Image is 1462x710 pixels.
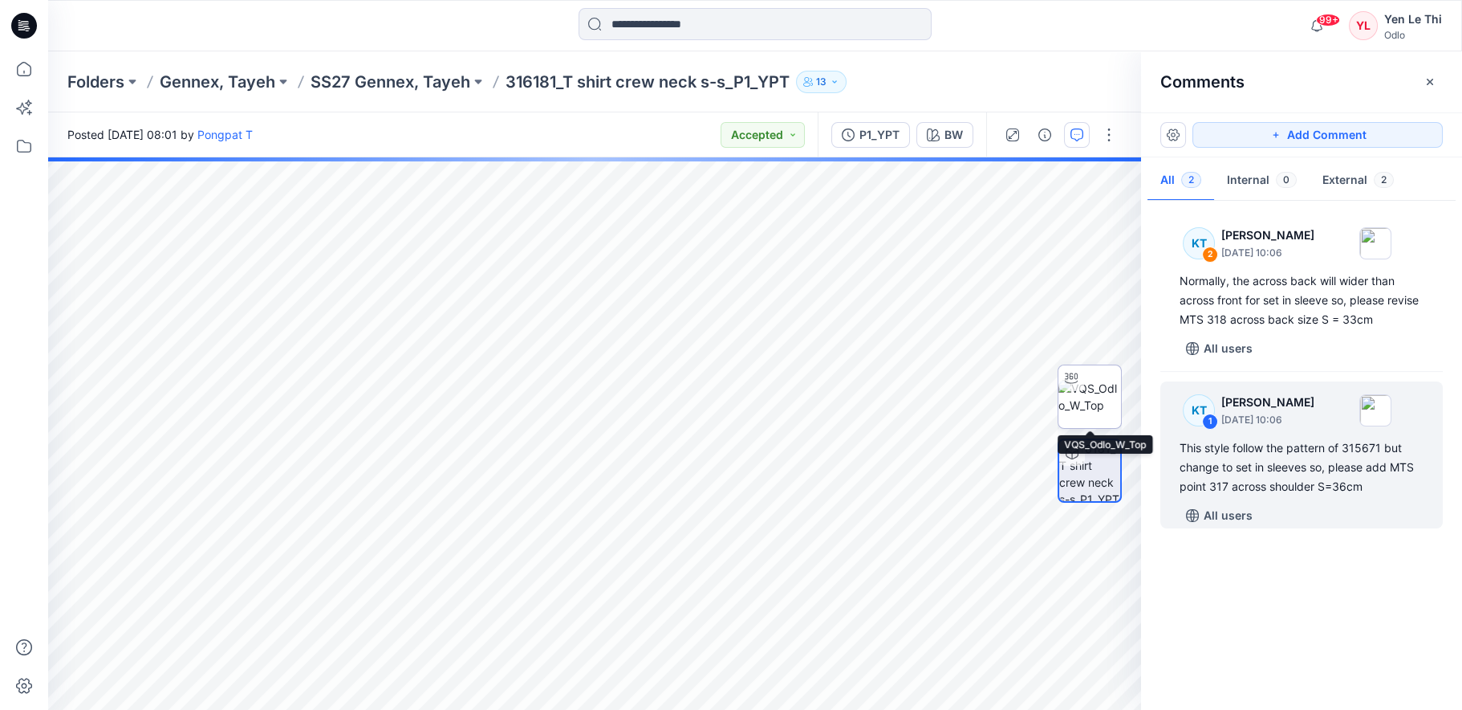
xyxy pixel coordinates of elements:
div: KT [1183,227,1215,259]
p: [DATE] 10:06 [1221,245,1314,261]
div: Yen Le Thi [1384,10,1442,29]
div: This style follow the pattern of 315671 but change to set in sleeves so, please add MTS point 317... [1180,439,1423,496]
p: All users [1204,339,1253,358]
button: P1_YPT [831,122,910,148]
a: Pongpat T [197,128,253,141]
button: All users [1180,503,1259,528]
p: 13 [816,73,826,91]
a: Folders [67,71,124,93]
img: 316181_T shirt crew neck s-s_P1_YPT BW [1059,440,1120,501]
button: Details [1032,122,1058,148]
img: VQS_Odlo_W_Top [1058,380,1121,414]
p: [DATE] 10:06 [1221,412,1314,428]
div: 2 [1202,247,1218,263]
p: [PERSON_NAME] [1221,226,1314,245]
button: Add Comment [1192,122,1443,148]
span: 0 [1276,172,1297,188]
div: BW [944,126,963,144]
h2: Comments [1160,72,1245,92]
a: Gennex, Tayeh [160,71,275,93]
button: External [1310,161,1407,202]
span: 2 [1374,172,1394,188]
a: SS27 Gennex, Tayeh [311,71,470,93]
div: 1 [1202,414,1218,430]
p: All users [1204,506,1253,525]
p: [PERSON_NAME] [1221,393,1314,412]
button: All users [1180,336,1259,361]
div: YL [1349,11,1378,40]
button: All [1147,161,1214,202]
span: Posted [DATE] 08:01 by [67,126,253,143]
div: Normally, the across back will wider than across front for set in sleeve so, please revise MTS 31... [1180,271,1423,329]
button: BW [916,122,973,148]
div: P1_YPT [859,126,900,144]
button: 13 [796,71,847,93]
p: 316181_T shirt crew neck s-s_P1_YPT [506,71,790,93]
button: Internal [1214,161,1310,202]
span: 99+ [1316,14,1340,27]
span: 2 [1181,172,1201,188]
div: KT [1183,394,1215,426]
div: Odlo [1384,29,1442,41]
